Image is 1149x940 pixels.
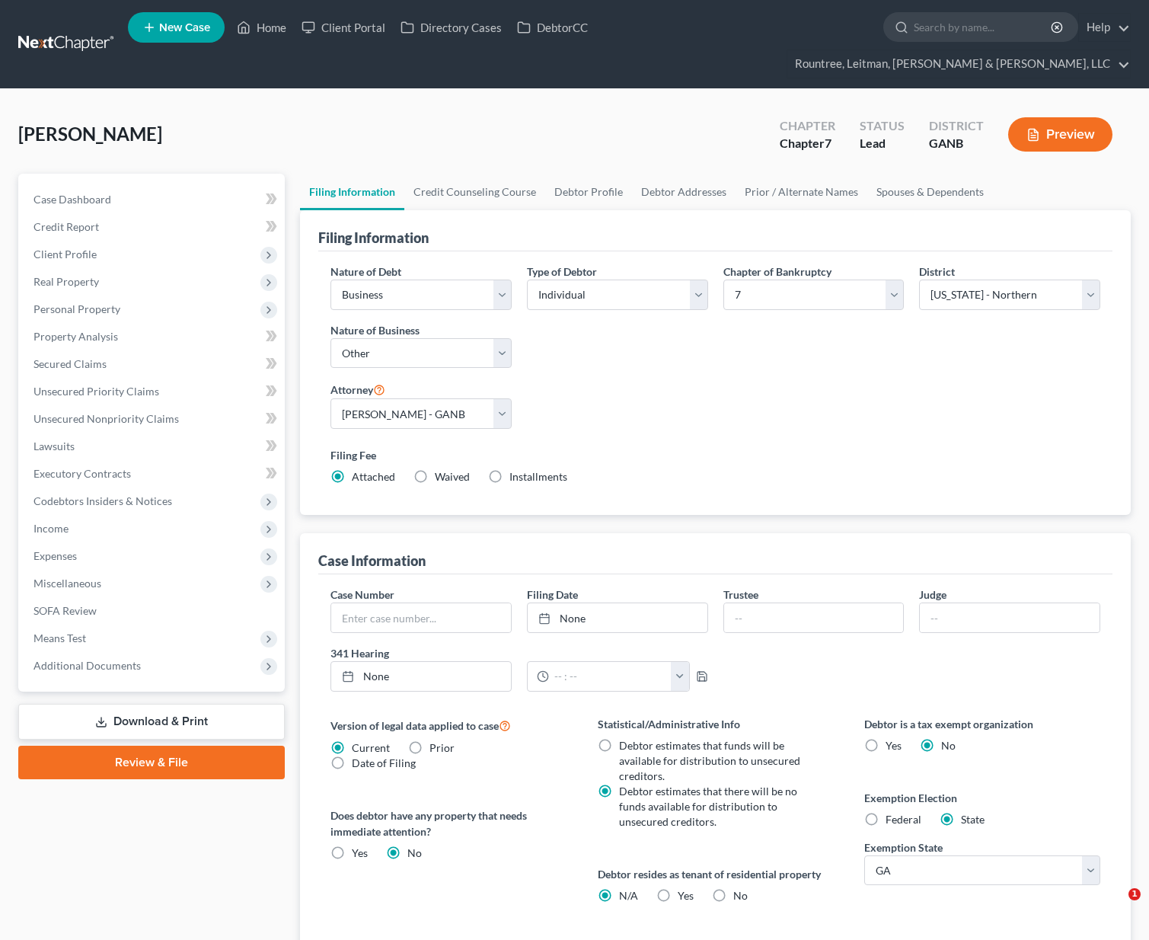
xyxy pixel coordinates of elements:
a: Unsecured Nonpriority Claims [21,405,285,433]
div: Chapter [780,135,835,152]
span: Lawsuits [34,440,75,452]
span: Current [352,741,390,754]
button: Preview [1008,117,1112,152]
span: Income [34,522,69,535]
span: Yes [352,846,368,859]
span: Real Property [34,275,99,288]
label: Judge [919,587,946,603]
input: -- [724,603,904,632]
span: Expenses [34,549,77,562]
label: Exemption Election [864,790,1100,806]
span: Debtor estimates that funds will be available for distribution to unsecured creditors. [619,739,800,782]
span: Executory Contracts [34,467,131,480]
span: Secured Claims [34,357,107,370]
label: Debtor is a tax exempt organization [864,716,1100,732]
span: Unsecured Priority Claims [34,385,159,398]
a: Property Analysis [21,323,285,350]
label: Does debtor have any property that needs immediate attention? [330,807,567,839]
div: District [929,117,984,135]
label: Version of legal data applied to case [330,716,567,734]
a: Case Dashboard [21,186,285,213]
a: Help [1079,14,1130,41]
span: Case Dashboard [34,193,111,206]
label: Filing Fee [330,447,1100,463]
span: N/A [619,889,638,902]
span: 7 [825,136,831,150]
a: Home [229,14,294,41]
span: Date of Filing [352,756,416,769]
a: Credit Counseling Course [404,174,545,210]
div: GANB [929,135,984,152]
span: Client Profile [34,248,97,261]
a: Rountree, Leitman, [PERSON_NAME] & [PERSON_NAME], LLC [787,50,1130,78]
label: 341 Hearing [323,645,715,661]
a: Review & File [18,746,285,779]
a: Executory Contracts [21,460,285,488]
a: None [528,603,707,632]
a: DebtorCC [509,14,595,41]
label: Statistical/Administrative Info [598,716,834,732]
a: SOFA Review [21,597,285,625]
iframe: Intercom live chat [1097,888,1134,925]
span: State [961,813,985,826]
div: Case Information [318,552,426,570]
span: Yes [886,739,902,752]
span: Property Analysis [34,330,118,343]
span: Yes [678,889,694,902]
input: Enter case number... [331,603,511,632]
label: Chapter of Bankruptcy [723,264,831,280]
span: No [407,846,422,859]
div: Chapter [780,117,835,135]
div: Lead [860,135,905,152]
label: Nature of Debt [330,264,401,280]
span: Personal Property [34,302,120,315]
a: None [331,662,511,691]
label: Nature of Business [330,322,420,338]
span: Additional Documents [34,659,141,672]
a: Download & Print [18,704,285,740]
span: No [733,889,748,902]
a: Credit Report [21,213,285,241]
a: Debtor Profile [545,174,632,210]
span: [PERSON_NAME] [18,123,162,145]
input: -- : -- [549,662,672,691]
label: District [919,264,955,280]
label: Attorney [330,380,385,398]
span: 1 [1128,888,1141,900]
label: Exemption State [864,839,943,855]
span: Credit Report [34,220,99,233]
a: Directory Cases [393,14,509,41]
input: Search by name... [914,13,1053,41]
div: Filing Information [318,229,429,247]
a: Filing Information [300,174,404,210]
span: Prior [429,741,455,754]
a: Lawsuits [21,433,285,460]
a: Prior / Alternate Names [736,174,867,210]
a: Secured Claims [21,350,285,378]
label: Type of Debtor [527,264,597,280]
label: Case Number [330,587,394,603]
span: No [941,739,956,752]
span: Miscellaneous [34,577,101,590]
label: Debtor resides as tenant of residential property [598,866,834,882]
a: Spouses & Dependents [867,174,993,210]
span: SOFA Review [34,604,97,617]
label: Trustee [723,587,758,603]
span: New Case [159,22,210,34]
a: Unsecured Priority Claims [21,378,285,405]
label: Filing Date [527,587,578,603]
span: Installments [509,470,567,483]
input: -- [920,603,1100,632]
span: Federal [886,813,921,826]
span: Unsecured Nonpriority Claims [34,412,179,425]
a: Client Portal [294,14,393,41]
span: Attached [352,470,395,483]
div: Status [860,117,905,135]
span: Debtor estimates that there will be no funds available for distribution to unsecured creditors. [619,785,797,828]
span: Means Test [34,631,86,644]
span: Codebtors Insiders & Notices [34,494,172,507]
a: Debtor Addresses [632,174,736,210]
span: Waived [435,470,470,483]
